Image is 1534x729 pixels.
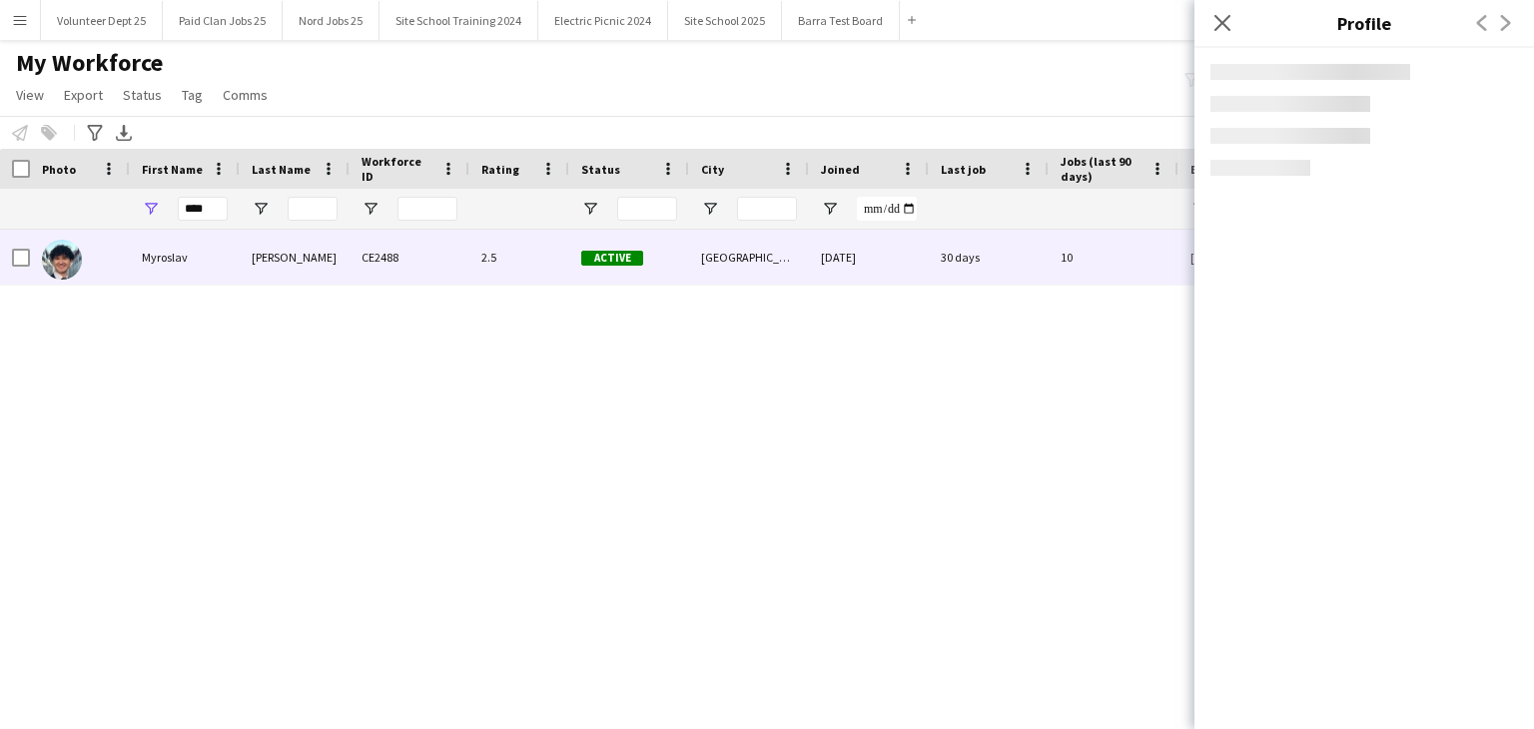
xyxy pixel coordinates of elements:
[857,197,917,221] input: Joined Filter Input
[16,48,163,78] span: My Workforce
[174,82,211,108] a: Tag
[941,162,986,177] span: Last job
[163,1,283,40] button: Paid Clan Jobs 25
[581,162,620,177] span: Status
[41,1,163,40] button: Volunteer Dept 25
[223,86,268,104] span: Comms
[809,230,929,285] div: [DATE]
[252,200,270,218] button: Open Filter Menu
[83,121,107,145] app-action-btn: Advanced filters
[668,1,782,40] button: Site School 2025
[397,197,457,221] input: Workforce ID Filter Input
[142,162,203,177] span: First Name
[288,197,338,221] input: Last Name Filter Input
[581,200,599,218] button: Open Filter Menu
[130,230,240,285] div: Myroslav
[617,197,677,221] input: Status Filter Input
[362,200,380,218] button: Open Filter Menu
[123,86,162,104] span: Status
[42,162,76,177] span: Photo
[1194,10,1534,36] h3: Profile
[178,197,228,221] input: First Name Filter Input
[538,1,668,40] button: Electric Picnic 2024
[362,154,433,184] span: Workforce ID
[56,82,111,108] a: Export
[701,162,724,177] span: City
[42,240,82,280] img: Myroslav Svyrydov
[16,86,44,104] span: View
[8,82,52,108] a: View
[182,86,203,104] span: Tag
[240,230,350,285] div: [PERSON_NAME]
[481,162,519,177] span: Rating
[689,230,809,285] div: [GEOGRAPHIC_DATA] 8
[350,230,469,285] div: CE2488
[701,200,719,218] button: Open Filter Menu
[821,162,860,177] span: Joined
[1190,162,1222,177] span: Email
[1190,200,1208,218] button: Open Filter Menu
[821,200,839,218] button: Open Filter Menu
[142,200,160,218] button: Open Filter Menu
[380,1,538,40] button: Site School Training 2024
[1049,230,1178,285] div: 10
[1061,154,1143,184] span: Jobs (last 90 days)
[112,121,136,145] app-action-btn: Export XLSX
[283,1,380,40] button: Nord Jobs 25
[581,251,643,266] span: Active
[252,162,311,177] span: Last Name
[115,82,170,108] a: Status
[929,230,1049,285] div: 30 days
[782,1,900,40] button: Barra Test Board
[469,230,569,285] div: 2.5
[737,197,797,221] input: City Filter Input
[64,86,103,104] span: Export
[215,82,276,108] a: Comms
